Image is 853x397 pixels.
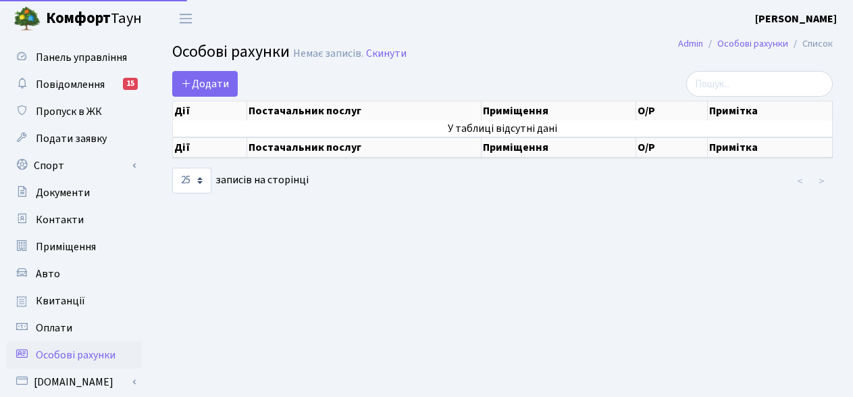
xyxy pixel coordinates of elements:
[7,206,142,233] a: Контакти
[36,266,60,281] span: Авто
[172,40,290,64] span: Особові рахунки
[366,47,407,60] a: Скинути
[7,125,142,152] a: Подати заявку
[717,37,788,51] a: Особові рахунки
[755,11,837,27] a: [PERSON_NAME]
[123,78,138,90] div: 15
[7,71,142,98] a: Повідомлення15
[482,137,636,158] th: Приміщення
[708,101,833,120] th: Примітка
[7,369,142,396] a: [DOMAIN_NAME]
[14,5,41,32] img: logo.png
[36,348,115,363] span: Особові рахунки
[7,260,142,287] a: Авто
[36,321,72,335] span: Оплати
[7,233,142,260] a: Приміщення
[7,152,142,179] a: Спорт
[7,44,142,71] a: Панель управління
[293,47,363,60] div: Немає записів.
[678,37,703,51] a: Admin
[181,76,229,91] span: Додати
[36,185,90,200] span: Документи
[36,104,102,119] span: Пропуск в ЖК
[482,101,636,120] th: Приміщення
[169,7,203,30] button: Переключити навігацію
[172,168,211,193] select: записів на сторінці
[636,137,708,158] th: О/Р
[7,342,142,369] a: Особові рахунки
[658,30,853,58] nav: breadcrumb
[36,212,84,227] span: Контакти
[788,37,833,51] li: Список
[36,131,107,146] span: Подати заявку
[247,101,482,120] th: Постачальник послуг
[755,11,837,26] b: [PERSON_NAME]
[7,98,142,125] a: Пропуск в ЖК
[247,137,482,158] th: Постачальник послуг
[36,294,85,308] span: Квитанції
[173,120,833,137] td: У таблиці відсутні дані
[36,50,127,65] span: Панель управління
[36,239,96,254] span: Приміщення
[46,7,111,29] b: Комфорт
[172,71,238,97] a: Додати
[173,137,247,158] th: Дії
[7,179,142,206] a: Документи
[172,168,309,193] label: записів на сторінці
[686,71,833,97] input: Пошук...
[7,287,142,314] a: Квитанції
[636,101,708,120] th: О/Р
[36,77,105,92] span: Повідомлення
[7,314,142,342] a: Оплати
[46,7,142,30] span: Таун
[708,137,833,158] th: Примітка
[173,101,247,120] th: Дії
